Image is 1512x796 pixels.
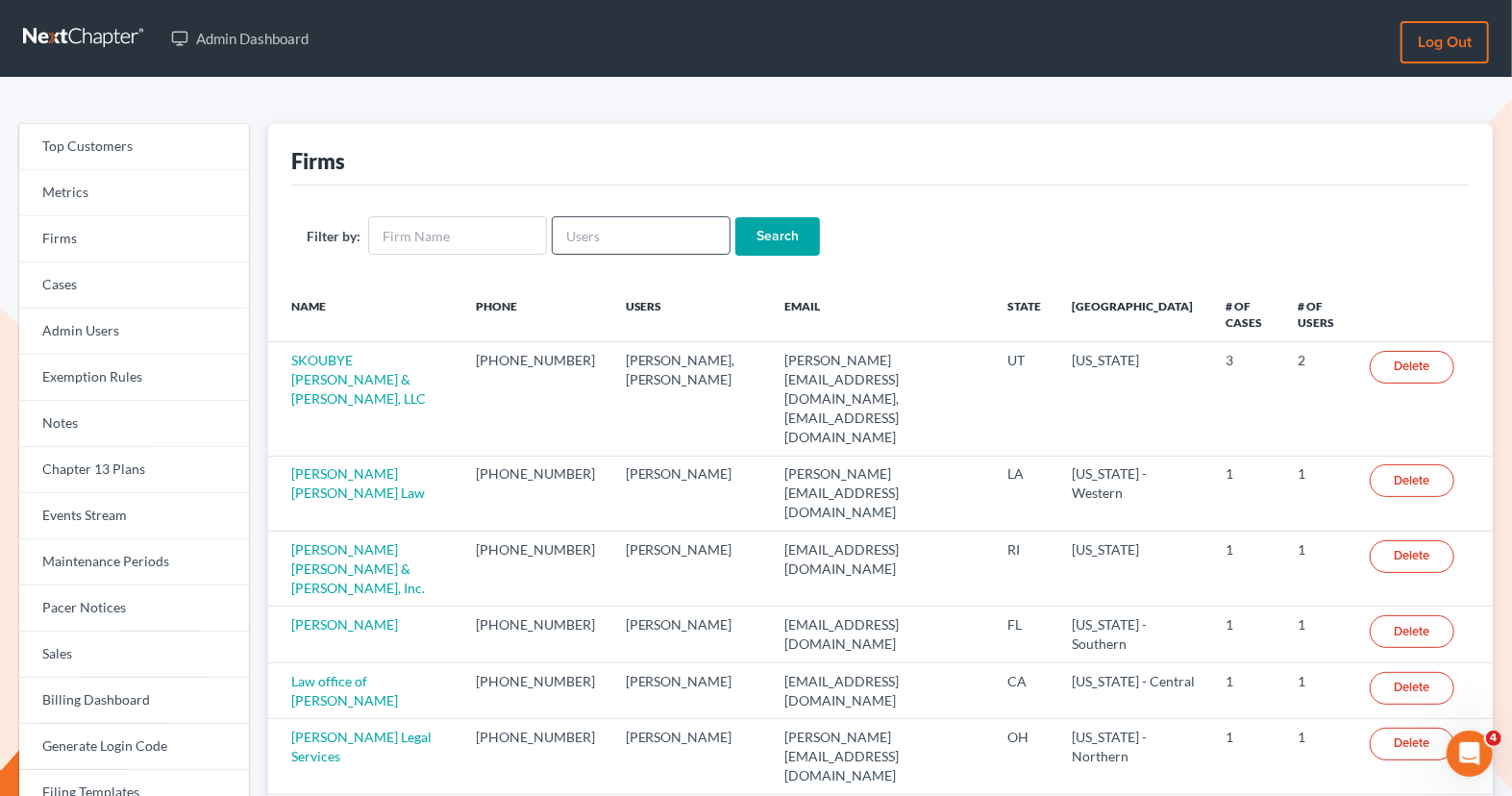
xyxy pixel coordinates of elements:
td: UT [992,342,1056,456]
td: 1 [1282,719,1354,794]
td: 1 [1282,662,1354,718]
a: [PERSON_NAME] Legal Services [291,729,432,764]
a: Top Customers [19,124,249,170]
a: SKOUBYE [PERSON_NAME] & [PERSON_NAME], LLC [291,352,426,407]
a: Delete [1370,615,1454,648]
a: Delete [1370,540,1454,573]
td: [US_STATE] [1056,342,1210,456]
td: 1 [1210,607,1282,662]
td: [EMAIL_ADDRESS][DOMAIN_NAME] [769,607,992,662]
td: [PERSON_NAME] [610,456,770,531]
td: [PERSON_NAME] [610,662,770,718]
a: [PERSON_NAME] [PERSON_NAME] & [PERSON_NAME], Inc. [291,541,425,596]
a: Events Stream [19,493,249,539]
td: [PERSON_NAME][EMAIL_ADDRESS][DOMAIN_NAME] [769,456,992,531]
span: 4 [1486,731,1501,746]
td: [US_STATE] [1056,532,1210,607]
td: LA [992,456,1056,531]
a: Pacer Notices [19,585,249,632]
a: Notes [19,401,249,447]
a: Exemption Rules [19,355,249,401]
td: [PERSON_NAME], [PERSON_NAME] [610,342,770,456]
td: CA [992,662,1056,718]
a: Maintenance Periods [19,539,249,585]
a: Law office of [PERSON_NAME] [291,673,398,709]
td: 1 [1282,532,1354,607]
td: [PERSON_NAME] [610,532,770,607]
input: Users [552,216,731,255]
th: # of Users [1282,286,1354,342]
td: 1 [1210,719,1282,794]
td: [PERSON_NAME] [610,719,770,794]
td: [PERSON_NAME] [610,607,770,662]
a: Delete [1370,728,1454,760]
th: State [992,286,1056,342]
a: Admin Dashboard [161,21,318,56]
td: 3 [1210,342,1282,456]
td: [US_STATE] - Western [1056,456,1210,531]
div: Firms [291,147,345,175]
td: 1 [1210,532,1282,607]
td: 1 [1210,662,1282,718]
td: 1 [1210,456,1282,531]
td: [PHONE_NUMBER] [460,456,610,531]
a: Chapter 13 Plans [19,447,249,493]
td: [EMAIL_ADDRESS][DOMAIN_NAME] [769,662,992,718]
a: Log out [1400,21,1489,63]
th: Email [769,286,992,342]
a: Delete [1370,464,1454,497]
a: Delete [1370,351,1454,384]
th: # of Cases [1210,286,1282,342]
th: [GEOGRAPHIC_DATA] [1056,286,1210,342]
td: FL [992,607,1056,662]
td: 1 [1282,456,1354,531]
td: [PERSON_NAME][EMAIL_ADDRESS][DOMAIN_NAME] [769,719,992,794]
a: Delete [1370,672,1454,705]
td: [PHONE_NUMBER] [460,662,610,718]
a: Sales [19,632,249,678]
a: Admin Users [19,309,249,355]
td: [PHONE_NUMBER] [460,532,610,607]
td: [EMAIL_ADDRESS][DOMAIN_NAME] [769,532,992,607]
a: Billing Dashboard [19,678,249,724]
iframe: Intercom live chat [1447,731,1493,777]
td: [US_STATE] - Northern [1056,719,1210,794]
td: [PHONE_NUMBER] [460,342,610,456]
a: Firms [19,216,249,262]
input: Firm Name [368,216,547,255]
a: Metrics [19,170,249,216]
label: Filter by: [307,226,360,246]
td: [US_STATE] - Southern [1056,607,1210,662]
td: [US_STATE] - Central [1056,662,1210,718]
th: Name [268,286,460,342]
input: Search [735,217,820,256]
td: [PERSON_NAME][EMAIL_ADDRESS][DOMAIN_NAME], [EMAIL_ADDRESS][DOMAIN_NAME] [769,342,992,456]
td: [PHONE_NUMBER] [460,719,610,794]
td: [PHONE_NUMBER] [460,607,610,662]
a: Generate Login Code [19,724,249,770]
td: 2 [1282,342,1354,456]
td: OH [992,719,1056,794]
a: [PERSON_NAME] [PERSON_NAME] Law [291,465,425,501]
td: RI [992,532,1056,607]
th: Users [610,286,770,342]
a: Cases [19,262,249,309]
a: [PERSON_NAME] [291,616,398,633]
td: 1 [1282,607,1354,662]
th: Phone [460,286,610,342]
